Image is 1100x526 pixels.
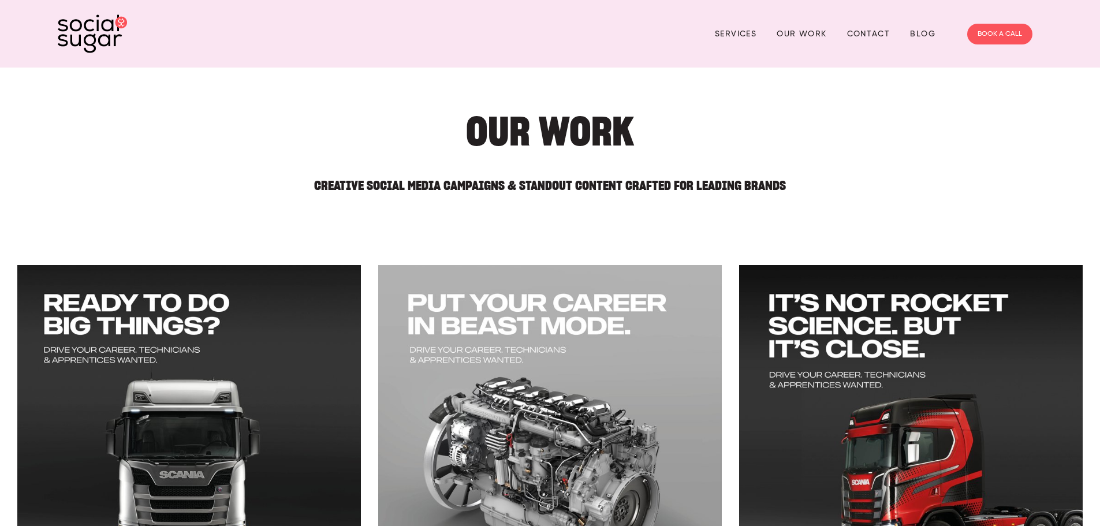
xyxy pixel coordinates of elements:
a: Services [715,25,756,43]
a: Our Work [777,25,826,43]
a: Blog [910,25,935,43]
h1: Our Work [125,114,975,149]
a: BOOK A CALL [967,24,1032,44]
h2: Creative Social Media Campaigns & Standout Content Crafted for Leading Brands [125,169,975,192]
img: SocialSugar [58,14,127,53]
a: Contact [847,25,890,43]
